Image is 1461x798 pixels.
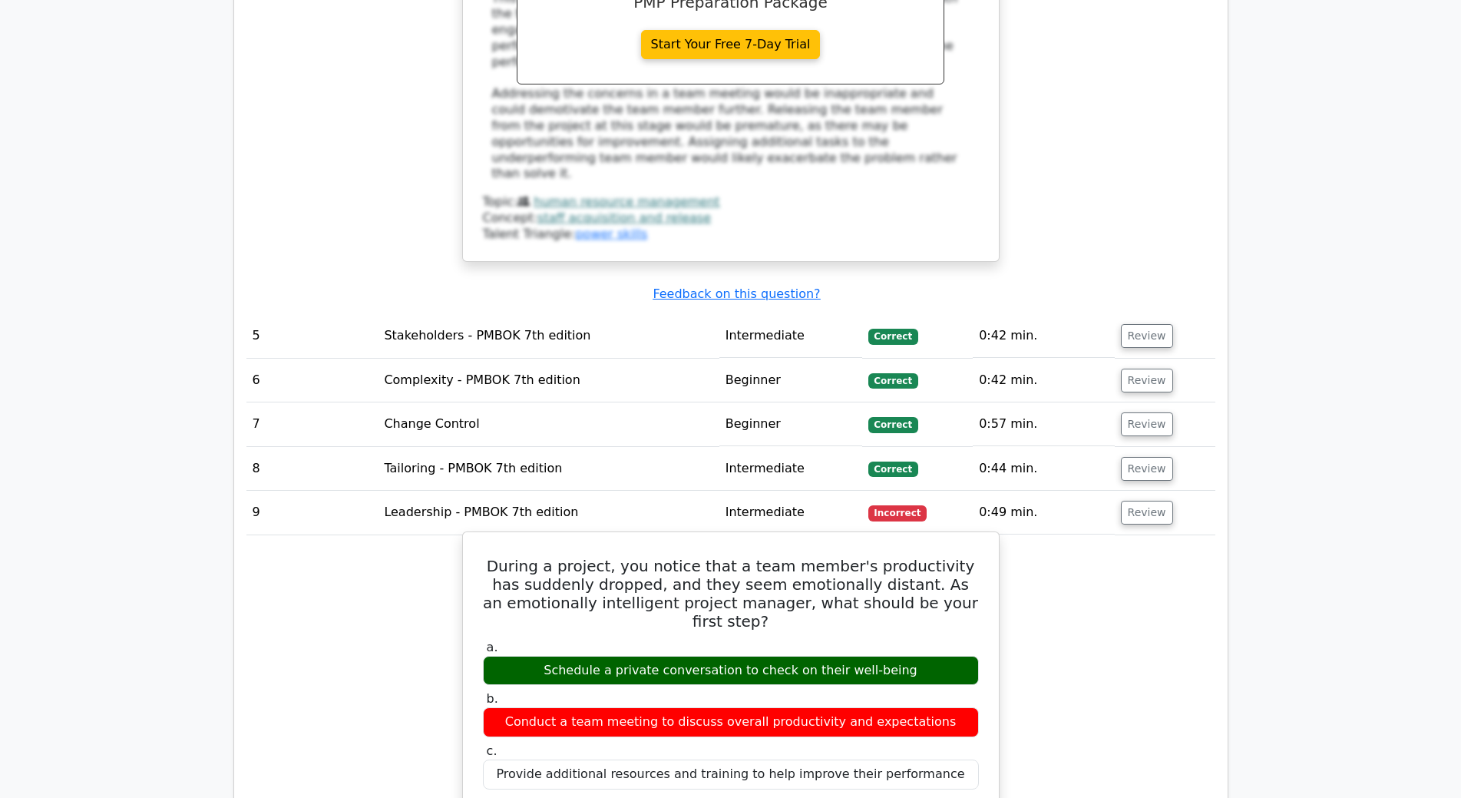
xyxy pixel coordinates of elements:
[246,491,378,535] td: 9
[246,402,378,446] td: 7
[868,417,918,432] span: Correct
[719,491,862,535] td: Intermediate
[973,402,1114,446] td: 0:57 min.
[1121,501,1173,525] button: Review
[719,314,862,358] td: Intermediate
[641,30,821,59] a: Start Your Free 7-Day Trial
[483,210,979,227] div: Concept:
[487,640,498,654] span: a.
[868,373,918,389] span: Correct
[868,329,918,344] span: Correct
[483,707,979,737] div: Conduct a team meeting to discuss overall productivity and expectations
[868,462,918,477] span: Correct
[575,227,647,241] a: power skills
[483,760,979,790] div: Provide additional resources and training to help improve their performance
[719,359,862,402] td: Beginner
[487,691,498,706] span: b.
[487,743,497,758] span: c.
[483,194,979,210] div: Topic:
[973,359,1114,402] td: 0:42 min.
[868,505,927,521] span: Incorrect
[1121,369,1173,392] button: Review
[719,402,862,446] td: Beginner
[973,447,1114,491] td: 0:44 min.
[378,359,719,402] td: Complexity - PMBOK 7th edition
[378,402,719,446] td: Change Control
[1121,324,1173,348] button: Review
[483,656,979,686] div: Schedule a private conversation to check on their well-being
[973,491,1114,535] td: 0:49 min.
[246,314,378,358] td: 5
[719,447,862,491] td: Intermediate
[378,314,719,358] td: Stakeholders - PMBOK 7th edition
[973,314,1114,358] td: 0:42 min.
[653,286,820,301] a: Feedback on this question?
[483,194,979,242] div: Talent Triangle:
[537,210,711,225] a: staff acquisition and release
[1121,457,1173,481] button: Review
[534,194,719,209] a: human resource management
[246,359,378,402] td: 6
[481,557,980,631] h5: During a project, you notice that a team member's productivity has suddenly dropped, and they see...
[1121,412,1173,436] button: Review
[246,447,378,491] td: 8
[378,491,719,535] td: Leadership - PMBOK 7th edition
[378,447,719,491] td: Tailoring - PMBOK 7th edition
